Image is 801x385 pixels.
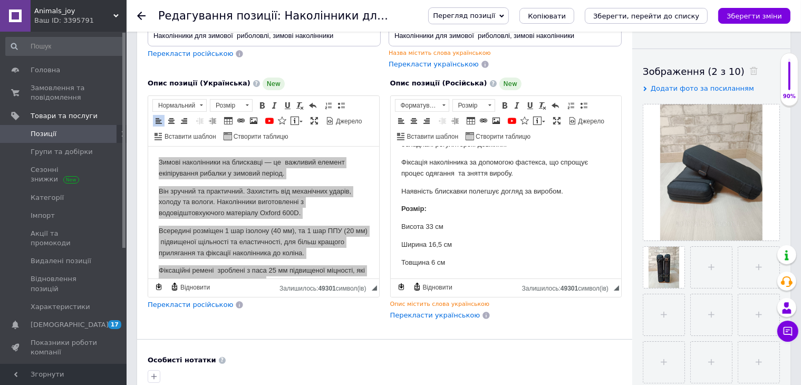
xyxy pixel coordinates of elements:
div: 90% [781,93,798,100]
span: Товари та послуги [31,111,98,121]
a: Додати відео з YouTube [506,115,518,127]
a: Джерело [324,115,364,127]
span: Вставити шаблон [406,132,459,141]
a: Таблиця [223,115,234,127]
span: Групи та добірки [31,147,93,157]
input: Наприклад, H&M жіноча сукня зелена 38 розмір вечірня максі з блискітками [148,25,381,46]
a: Зображення [248,115,259,127]
a: Збільшити відступ [449,115,461,127]
span: Позиції [31,129,56,139]
div: Кiлькiсть символiв [279,282,371,292]
a: Максимізувати [308,115,320,127]
span: Animals_joy [34,6,113,16]
span: Показники роботи компанії [31,338,98,357]
a: По центру [408,115,420,127]
span: 49301 [318,285,335,292]
a: Вставити повідомлення [532,115,547,127]
a: Вставити/Редагувати посилання (Ctrl+L) [478,115,489,127]
a: По правому краю [421,115,432,127]
a: Зробити резервну копію зараз [395,281,407,293]
b: Особисті нотатки [148,356,216,364]
a: Нормальний [152,99,207,112]
div: Ваш ID: 3395791 [34,16,127,25]
body: Редактор, D067B5DC-188D-419D-AA2C-FD3651AF047A [11,11,220,259]
a: Вставити шаблон [395,130,460,142]
a: По лівому краю [395,115,407,127]
span: Перекласти українською [390,311,480,319]
a: Зменшити відступ [437,115,448,127]
button: Чат з покупцем [777,321,798,342]
span: Відновити [421,283,452,292]
input: Пошук [5,37,124,56]
span: Головна [31,65,60,75]
span: Замовлення та повідомлення [31,83,98,102]
a: Видалити форматування [537,100,548,111]
a: Підкреслений (Ctrl+U) [282,100,293,111]
span: Акції та промокоди [31,229,98,248]
button: Зберегти зміни [718,8,790,24]
h1: Редагування позиції: Наколінники для зимової риболовлі, зимові наколінники [158,9,615,22]
a: Збільшити відступ [207,115,218,127]
span: Відновлення позицій [31,274,98,293]
span: Копіювати [528,12,566,20]
span: Форматування [395,100,439,111]
a: Вставити/Редагувати посилання (Ctrl+L) [235,115,247,127]
p: Зимові наколінники на блискавці — це важливий елемент екіпірування рибалки у зимовий період. [11,11,220,33]
a: Повернути (Ctrl+Z) [549,100,561,111]
a: Підкреслений (Ctrl+U) [524,100,536,111]
span: 17 [108,320,121,329]
a: Вставити/видалити маркований список [335,100,347,111]
a: Курсив (Ctrl+I) [512,100,523,111]
a: Форматування [395,99,449,112]
a: Максимізувати [551,115,563,127]
p: Фіксаційні ремені зроблені з паса 25 мм підвищеної міцності, які обладнані регулятором довжини. [11,119,220,141]
a: Повернути (Ctrl+Z) [307,100,319,111]
i: Зберегти, перейти до списку [593,12,699,20]
span: Імпорт [31,211,55,220]
a: Додати відео з YouTube [264,115,275,127]
a: По правому краю [178,115,190,127]
div: Повернутися назад [137,12,146,20]
a: Створити таблицю [464,130,532,142]
span: Джерело [577,117,605,126]
a: Жирний (Ctrl+B) [499,100,510,111]
a: Вставити/видалити нумерований список [323,100,334,111]
i: Зберегти зміни [727,12,782,20]
span: Створити таблицю [474,132,530,141]
span: Джерело [334,117,362,126]
span: Створити таблицю [232,132,288,141]
iframe: Редактор, 832D647C-E164-4946-B8DE-50C62867B467 [391,147,622,278]
a: Курсив (Ctrl+I) [269,100,281,111]
div: Назва містить слова українською [389,49,622,57]
a: Вставити/видалити нумерований список [565,100,577,111]
input: Наприклад, H&M жіноча сукня зелена 38 розмір вечірня максі з блискітками [389,25,622,46]
a: Створити таблицю [222,130,290,142]
button: Зберегти, перейти до списку [585,8,708,24]
span: 49301 [561,285,578,292]
iframe: Редактор, D067B5DC-188D-419D-AA2C-FD3651AF047A [148,147,379,278]
span: Потягніть для зміни розмірів [372,285,377,291]
span: Нормальний [153,100,196,111]
span: Відновити [179,283,210,292]
a: Вставити повідомлення [289,115,304,127]
span: Категорії [31,193,64,203]
span: Видалені позиції [31,256,91,266]
a: Вставити/видалити маркований список [578,100,590,111]
a: По центру [166,115,177,127]
span: Характеристики [31,302,90,312]
a: Вставити іконку [276,115,288,127]
p: Всередині розміщен 1 шар ізолону (40 мм), та 1 шар ППУ (20 мм) підвищеної щільності та еластичнос... [11,79,220,112]
span: Опис позиції (Російська) [390,79,487,87]
a: Таблиця [465,115,477,127]
span: Перегляд позиції [433,12,495,20]
div: Зображення (2 з 10) [643,65,780,78]
div: Опис містить слова українською [390,300,622,308]
span: Сезонні знижки [31,165,98,184]
a: Вставити шаблон [153,130,218,142]
span: Вставити шаблон [163,132,216,141]
span: Перекласти російською [148,50,233,57]
span: Перекласти українською [389,60,479,68]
